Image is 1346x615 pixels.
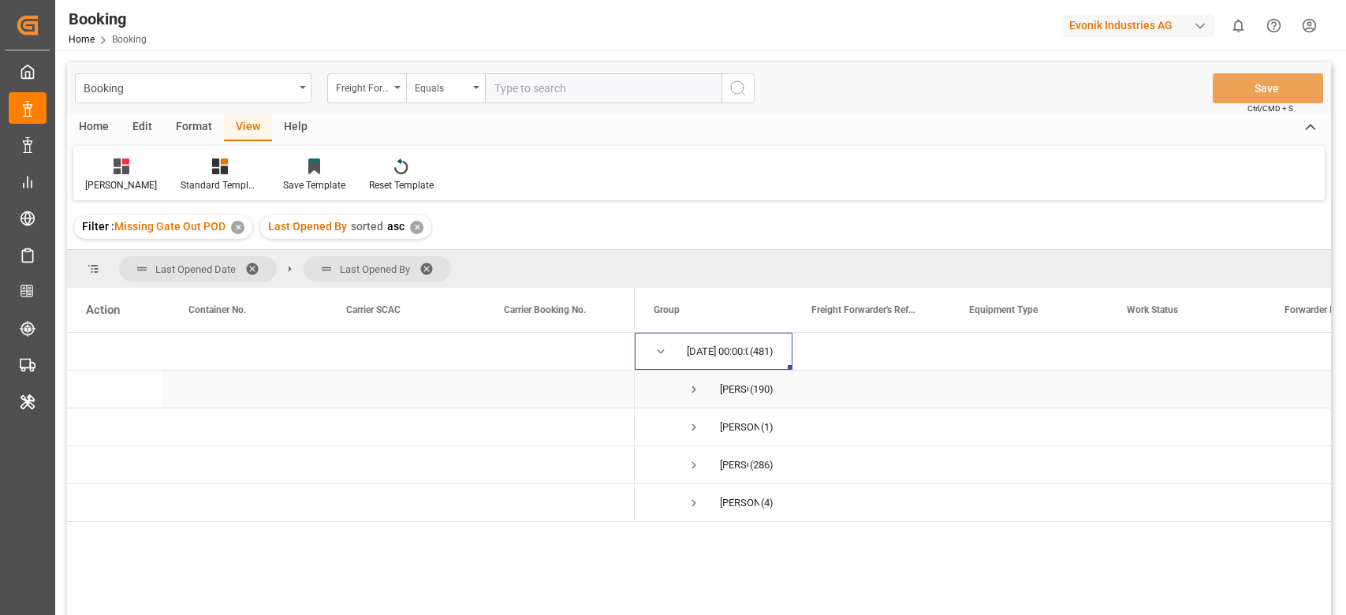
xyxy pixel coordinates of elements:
span: Filter : [82,220,114,233]
div: Format [164,114,224,141]
div: [PERSON_NAME] [720,371,748,408]
div: Booking [84,77,294,97]
button: Evonik Industries AG [1063,10,1221,40]
span: (4) [761,485,774,521]
button: show 0 new notifications [1221,8,1256,43]
div: View [224,114,272,141]
span: (481) [750,334,774,370]
div: [PERSON_NAME] [720,485,759,521]
span: Last Opened By [268,220,347,233]
span: Work Status [1127,304,1178,315]
div: Press SPACE to select this row. [67,446,635,484]
span: Carrier SCAC [346,304,401,315]
div: [PERSON_NAME] [85,178,157,192]
button: open menu [327,73,406,103]
div: Evonik Industries AG [1063,14,1214,37]
div: Action [86,303,120,317]
span: Carrier Booking No. [504,304,586,315]
div: Reset Template [369,178,434,192]
span: Group [654,304,680,315]
button: open menu [75,73,311,103]
button: search button [721,73,755,103]
input: Type to search [485,73,721,103]
div: Standard Templates [181,178,259,192]
div: Freight Forwarder's Reference No. [336,77,390,95]
span: Missing Gate Out POD [114,220,226,233]
span: (190) [750,371,774,408]
span: asc [387,220,405,233]
div: [PERSON_NAME] [720,447,748,483]
div: Save Template [283,178,345,192]
div: Press SPACE to select this row. [67,484,635,522]
span: Equipment Type [969,304,1038,315]
div: Booking [69,7,147,31]
div: [DATE] 00:00:00 [687,334,748,370]
span: Last Opened Date [155,263,236,275]
div: Press SPACE to select this row. [67,333,635,371]
div: ✕ [231,221,244,234]
div: Press SPACE to select this row. [67,371,635,408]
span: (286) [750,447,774,483]
button: open menu [406,73,485,103]
span: Freight Forwarder's Reference No. [811,304,917,315]
span: sorted [351,220,383,233]
div: ✕ [410,221,423,234]
div: Equals [415,77,468,95]
div: [PERSON_NAME] [720,409,759,445]
span: Container No. [188,304,246,315]
span: (1) [761,409,774,445]
span: Last Opened By [340,263,410,275]
div: Help [272,114,319,141]
a: Home [69,34,95,45]
div: Press SPACE to select this row. [67,408,635,446]
span: Ctrl/CMD + S [1247,102,1293,114]
button: Save [1213,73,1323,103]
div: Home [67,114,121,141]
div: Edit [121,114,164,141]
button: Help Center [1256,8,1292,43]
